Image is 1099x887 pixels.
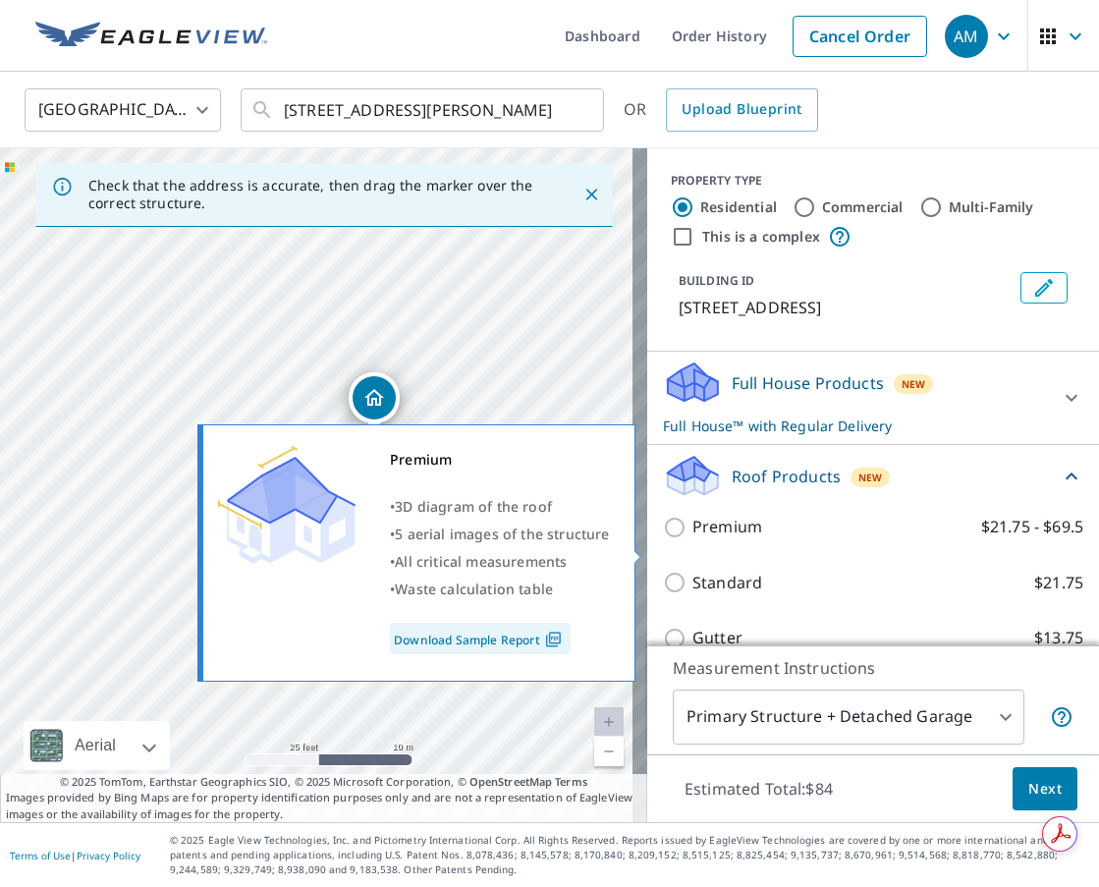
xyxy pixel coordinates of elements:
[663,416,1048,436] p: Full House™ with Regular Delivery
[1034,626,1083,650] p: $13.75
[1034,571,1083,595] p: $21.75
[594,737,624,766] a: Current Level 20, Zoom Out
[793,16,927,57] a: Cancel Order
[10,850,140,861] p: |
[673,690,1024,745] div: Primary Structure + Detached Garage
[692,626,742,650] p: Gutter
[666,88,817,132] a: Upload Blueprint
[692,571,762,595] p: Standard
[218,446,356,564] img: Premium
[624,88,818,132] div: OR
[732,371,884,395] p: Full House Products
[540,631,567,648] img: Pdf Icon
[390,576,610,603] div: •
[469,774,552,789] a: OpenStreetMap
[732,465,841,488] p: Roof Products
[663,360,1083,436] div: Full House ProductsNewFull House™ with Regular Delivery
[10,849,71,862] a: Terms of Use
[170,833,1089,877] p: © 2025 Eagle View Technologies, Inc. and Pictometry International Corp. All Rights Reserved. Repo...
[949,197,1034,217] label: Multi-Family
[663,453,1083,499] div: Roof ProductsNew
[69,721,122,770] div: Aerial
[700,197,777,217] label: Residential
[945,15,988,58] div: AM
[25,83,221,138] div: [GEOGRAPHIC_DATA]
[1028,777,1062,802] span: Next
[24,721,170,770] div: Aerial
[692,515,762,539] p: Premium
[594,707,624,737] a: Current Level 20, Zoom In Disabled
[390,521,610,548] div: •
[981,515,1083,539] p: $21.75 - $69.5
[88,177,547,212] p: Check that the address is accurate, then drag the marker over the correct structure.
[902,376,926,392] span: New
[702,227,820,247] label: This is a complex
[1050,705,1073,729] span: Your report will include the primary structure and a detached garage if one exists.
[395,552,567,571] span: All critical measurements
[390,623,571,654] a: Download Sample Report
[673,656,1073,680] p: Measurement Instructions
[284,83,564,138] input: Search by address or latitude-longitude
[35,22,267,51] img: EV Logo
[395,580,553,598] span: Waste calculation table
[578,182,604,207] button: Close
[1020,272,1068,304] button: Edit building 1
[60,774,587,791] span: © 2025 TomTom, Earthstar Geographics SIO, © 2025 Microsoft Corporation, ©
[390,446,610,473] div: Premium
[390,493,610,521] div: •
[1013,767,1077,811] button: Next
[77,849,140,862] a: Privacy Policy
[682,97,801,122] span: Upload Blueprint
[679,272,754,289] p: BUILDING ID
[349,372,400,433] div: Dropped pin, building 1, Residential property, 2211 NE Landover Dr Vancouver, WA 98684
[395,525,609,543] span: 5 aerial images of the structure
[669,767,849,810] p: Estimated Total: $84
[679,296,1013,319] p: [STREET_ADDRESS]
[822,197,904,217] label: Commercial
[555,774,587,789] a: Terms
[671,172,1075,190] div: PROPERTY TYPE
[858,470,883,485] span: New
[395,497,552,516] span: 3D diagram of the roof
[390,548,610,576] div: •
